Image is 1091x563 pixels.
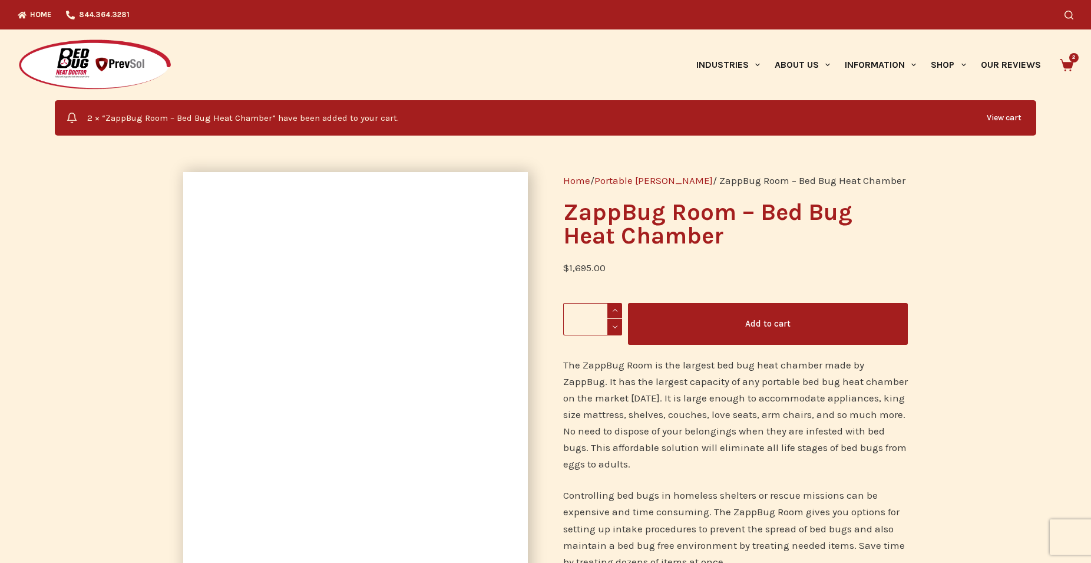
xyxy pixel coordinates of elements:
img: Prevsol/Bed Bug Heat Doctor [18,39,172,91]
p: The ZappBug Room is the largest bed bug heat chamber made by ZappBug. It has the largest capacity... [563,357,908,472]
a: Information [838,29,924,100]
input: Product quantity [563,303,622,335]
a: Home [563,175,590,186]
span: 2 [1069,53,1079,62]
h1: ZappBug Room – Bed Bug Heat Chamber [563,200,908,248]
div: 2 × “ZappBug Room – Bed Bug Heat Chamber” have been added to your cart. [55,100,1037,136]
span: $ [563,262,569,274]
button: Search [1064,11,1073,19]
a: View cart [978,106,1030,130]
button: Add to cart [628,303,908,345]
a: Industries [689,29,767,100]
a: About Us [767,29,837,100]
a: Shop [924,29,973,100]
bdi: 1,695.00 [563,262,606,274]
nav: Primary [689,29,1048,100]
a: Portable [PERSON_NAME] [594,175,713,186]
a: Our Reviews [973,29,1048,100]
nav: Breadcrumb [563,172,908,189]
